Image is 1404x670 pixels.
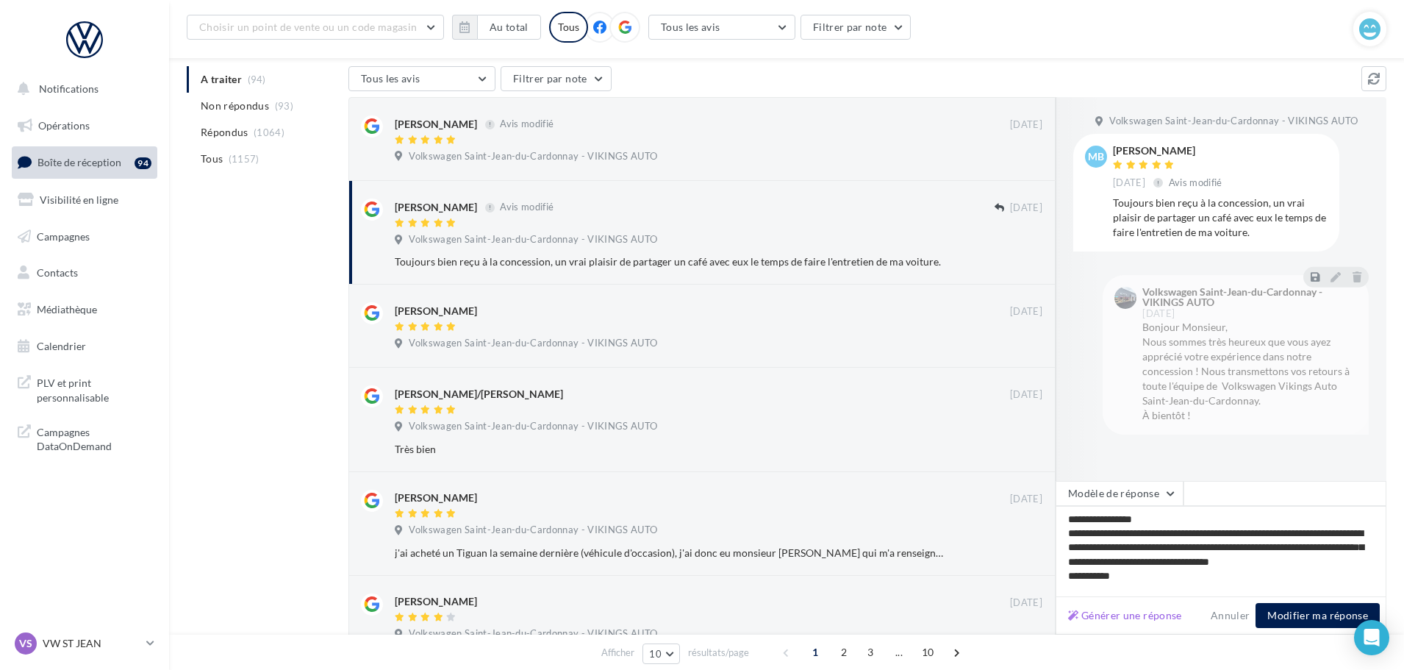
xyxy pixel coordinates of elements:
[549,12,588,43] div: Tous
[409,524,657,537] span: Volkswagen Saint-Jean-du-Cardonnay - VIKINGS AUTO
[1010,596,1042,610] span: [DATE]
[1113,196,1328,240] div: Toujours bien reçu à la concession, un vrai plaisir de partager un café avec eux le temps de fair...
[409,420,657,433] span: Volkswagen Saint-Jean-du-Cardonnay - VIKINGS AUTO
[1205,607,1256,624] button: Annuler
[501,66,612,91] button: Filtrer par note
[361,72,420,85] span: Tous les avis
[1169,177,1222,188] span: Avis modifié
[500,202,554,213] span: Avis modifié
[409,337,657,350] span: Volkswagen Saint-Jean-du-Cardonnay - VIKINGS AUTO
[254,126,284,138] span: (1064)
[37,229,90,242] span: Campagnes
[832,641,856,664] span: 2
[1109,115,1358,128] span: Volkswagen Saint-Jean-du-Cardonnay - VIKINGS AUTO
[1010,493,1042,506] span: [DATE]
[9,416,160,460] a: Campagnes DataOnDemand
[916,641,940,664] span: 10
[9,110,160,141] a: Opérations
[9,331,160,362] a: Calendrier
[39,82,99,95] span: Notifications
[409,627,657,641] span: Volkswagen Saint-Jean-du-Cardonnay - VIKINGS AUTO
[395,442,947,457] div: Très bien
[1256,603,1380,628] button: Modifier ma réponse
[1010,118,1042,132] span: [DATE]
[37,156,121,168] span: Boîte de réception
[1142,320,1357,423] div: Bonjour Monsieur, Nous sommes très heureux que vous ayez apprécié votre expérience dans notre con...
[1056,481,1183,506] button: Modèle de réponse
[1010,202,1042,215] span: [DATE]
[601,646,634,660] span: Afficher
[642,644,680,664] button: 10
[500,118,554,130] span: Avis modifié
[9,185,160,215] a: Visibilité en ligne
[887,641,911,664] span: ...
[452,15,541,40] button: Au total
[395,117,477,132] div: [PERSON_NAME]
[37,340,86,352] span: Calendrier
[201,125,248,140] span: Répondus
[201,152,223,166] span: Tous
[9,146,160,178] a: Boîte de réception94
[40,193,118,206] span: Visibilité en ligne
[9,74,154,104] button: Notifications
[19,636,32,651] span: VS
[395,594,477,609] div: [PERSON_NAME]
[12,630,157,657] a: VS VW ST JEAN
[803,641,827,664] span: 1
[37,303,97,316] span: Médiathèque
[37,266,78,279] span: Contacts
[649,648,662,660] span: 10
[409,150,657,163] span: Volkswagen Saint-Jean-du-Cardonnay - VIKINGS AUTO
[9,257,160,288] a: Contacts
[859,641,882,664] span: 3
[37,373,151,405] span: PLV et print personnalisable
[395,546,947,560] div: j'ai acheté un Tiguan la semaine dernière (véhicule d'occasion), j'ai donc eu monsieur [PERSON_NA...
[395,200,477,215] div: [PERSON_NAME]
[38,119,90,132] span: Opérations
[1142,287,1354,307] div: Volkswagen Saint-Jean-du-Cardonnay - VIKINGS AUTO
[395,491,477,505] div: [PERSON_NAME]
[187,15,444,40] button: Choisir un point de vente ou un code magasin
[37,422,151,454] span: Campagnes DataOnDemand
[1142,309,1175,318] span: [DATE]
[9,367,160,410] a: PLV et print personnalisable
[9,221,160,252] a: Campagnes
[229,153,259,165] span: (1157)
[395,254,947,269] div: Toujours bien reçu à la concession, un vrai plaisir de partager un café avec eux le temps de fair...
[801,15,911,40] button: Filtrer par note
[1113,177,1145,190] span: [DATE]
[1010,305,1042,318] span: [DATE]
[201,99,269,113] span: Non répondus
[1062,607,1188,624] button: Générer une réponse
[688,646,749,660] span: résultats/page
[648,15,795,40] button: Tous les avis
[9,294,160,325] a: Médiathèque
[1088,149,1104,164] span: MB
[348,66,495,91] button: Tous les avis
[661,21,720,33] span: Tous les avis
[477,15,541,40] button: Au total
[1354,620,1389,655] div: Open Intercom Messenger
[135,157,151,169] div: 94
[43,636,140,651] p: VW ST JEAN
[199,21,417,33] span: Choisir un point de vente ou un code magasin
[1113,146,1225,156] div: [PERSON_NAME]
[395,304,477,318] div: [PERSON_NAME]
[409,233,657,246] span: Volkswagen Saint-Jean-du-Cardonnay - VIKINGS AUTO
[1010,388,1042,402] span: [DATE]
[395,387,563,402] div: [PERSON_NAME]/[PERSON_NAME]
[275,100,293,112] span: (93)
